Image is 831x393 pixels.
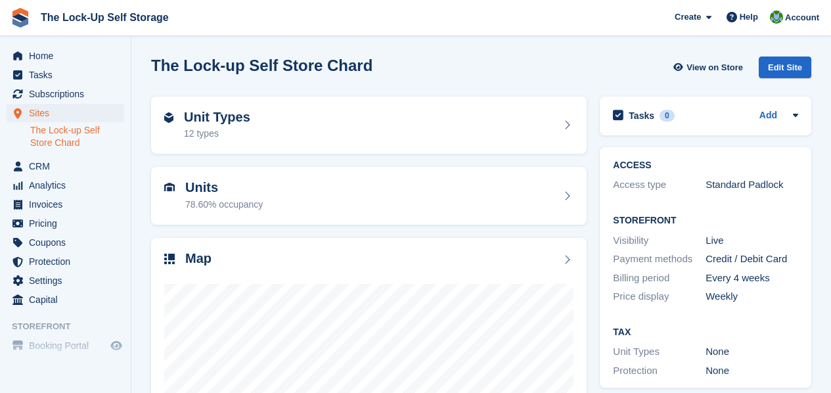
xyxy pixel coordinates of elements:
img: stora-icon-8386f47178a22dfd0bd8f6a31ec36ba5ce8667c1dd55bd0f319d3a0aa187defe.svg [11,8,30,28]
a: Edit Site [759,57,811,83]
a: View on Store [671,57,748,78]
div: Access type [613,177,706,193]
div: Weekly [706,289,798,304]
a: The Lock-Up Self Storage [35,7,174,28]
div: Unit Types [613,344,706,359]
a: menu [7,214,124,233]
span: Settings [29,271,108,290]
a: Unit Types 12 types [151,97,587,154]
h2: Unit Types [184,110,250,125]
a: menu [7,66,124,84]
div: Standard Padlock [706,177,798,193]
div: Protection [613,363,706,379]
span: Booking Portal [29,336,108,355]
span: View on Store [686,61,743,74]
a: menu [7,47,124,65]
div: Edit Site [759,57,811,78]
a: The Lock-up Self Store Chard [30,124,124,149]
a: menu [7,271,124,290]
div: Credit / Debit Card [706,252,798,267]
div: Billing period [613,271,706,286]
img: unit-icn-7be61d7bf1b0ce9d3e12c5938cc71ed9869f7b940bace4675aadf7bd6d80202e.svg [164,183,175,192]
div: Visibility [613,233,706,248]
div: None [706,344,798,359]
h2: ACCESS [613,160,798,171]
a: menu [7,336,124,355]
a: Add [759,108,777,124]
span: Subscriptions [29,85,108,103]
div: 78.60% occupancy [185,198,263,212]
span: Help [740,11,758,24]
div: Every 4 weeks [706,271,798,286]
img: Andrew Beer [770,11,783,24]
span: Invoices [29,195,108,214]
img: unit-type-icn-2b2737a686de81e16bb02015468b77c625bbabd49415b5ef34ead5e3b44a266d.svg [164,112,173,123]
span: Pricing [29,214,108,233]
a: menu [7,252,124,271]
h2: The Lock-up Self Store Chard [151,57,372,74]
h2: Units [185,180,263,195]
h2: Tax [613,327,798,338]
div: None [706,363,798,379]
a: menu [7,290,124,309]
div: Payment methods [613,252,706,267]
span: Capital [29,290,108,309]
div: Price display [613,289,706,304]
div: 12 types [184,127,250,141]
span: Tasks [29,66,108,84]
span: Protection [29,252,108,271]
img: map-icn-33ee37083ee616e46c38cad1a60f524a97daa1e2b2c8c0bc3eb3415660979fc1.svg [164,254,175,264]
a: menu [7,157,124,175]
h2: Map [185,251,212,266]
span: Coupons [29,233,108,252]
a: Units 78.60% occupancy [151,167,587,225]
a: menu [7,104,124,122]
a: menu [7,85,124,103]
a: menu [7,176,124,195]
span: Sites [29,104,108,122]
a: menu [7,233,124,252]
span: CRM [29,157,108,175]
a: menu [7,195,124,214]
div: Live [706,233,798,248]
h2: Tasks [629,110,654,122]
span: Create [675,11,701,24]
div: 0 [660,110,675,122]
span: Home [29,47,108,65]
a: Preview store [108,338,124,354]
span: Storefront [12,320,131,333]
span: Analytics [29,176,108,195]
h2: Storefront [613,216,798,226]
span: Account [785,11,819,24]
